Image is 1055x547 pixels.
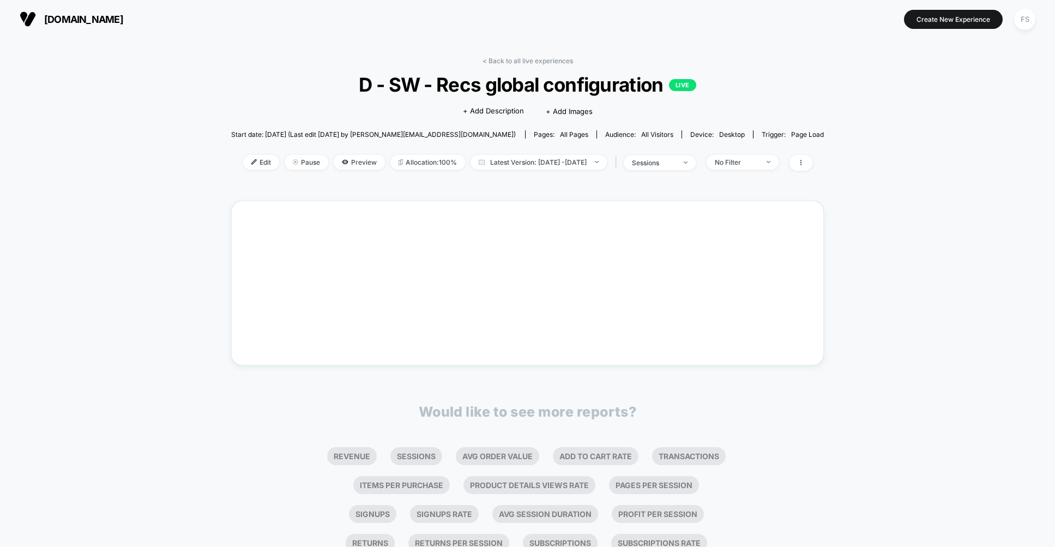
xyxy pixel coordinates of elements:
li: Avg Order Value [456,447,539,465]
li: Add To Cart Rate [553,447,638,465]
li: Pages Per Session [609,476,699,494]
span: Device: [682,130,753,139]
li: Profit Per Session [612,505,704,523]
div: Trigger: [762,130,824,139]
li: Transactions [652,447,726,465]
img: rebalance [399,159,403,165]
span: + Add Description [463,106,524,117]
span: Edit [243,155,279,170]
img: end [767,161,770,163]
img: calendar [479,159,485,165]
li: Revenue [327,447,377,465]
button: FS [1011,8,1039,31]
img: end [595,161,599,163]
img: end [684,161,688,164]
li: Signups [349,505,396,523]
span: | [612,155,624,171]
p: Would like to see more reports? [419,404,637,420]
img: Visually logo [20,11,36,27]
span: desktop [719,130,745,139]
div: No Filter [715,158,758,166]
span: Page Load [791,130,824,139]
span: + Add Images [546,107,593,116]
span: Latest Version: [DATE] - [DATE] [471,155,607,170]
span: Allocation: 100% [390,155,465,170]
img: end [293,159,298,165]
span: all pages [560,130,588,139]
li: Product Details Views Rate [463,476,595,494]
span: D - SW - Recs global configuration [261,73,794,96]
li: Avg Session Duration [492,505,598,523]
li: Items Per Purchase [353,476,450,494]
span: Pause [285,155,328,170]
a: < Back to all live experiences [483,57,573,65]
p: LIVE [669,79,696,91]
li: Signups Rate [410,505,479,523]
button: [DOMAIN_NAME] [16,10,126,28]
div: Audience: [605,130,673,139]
img: edit [251,159,257,165]
span: Start date: [DATE] (Last edit [DATE] by [PERSON_NAME][EMAIL_ADDRESS][DOMAIN_NAME]) [231,130,516,139]
button: Create New Experience [904,10,1003,29]
div: sessions [632,159,676,167]
span: Preview [334,155,385,170]
div: Pages: [534,130,588,139]
li: Sessions [390,447,442,465]
span: [DOMAIN_NAME] [44,14,123,25]
span: All Visitors [641,130,673,139]
div: FS [1014,9,1035,30]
